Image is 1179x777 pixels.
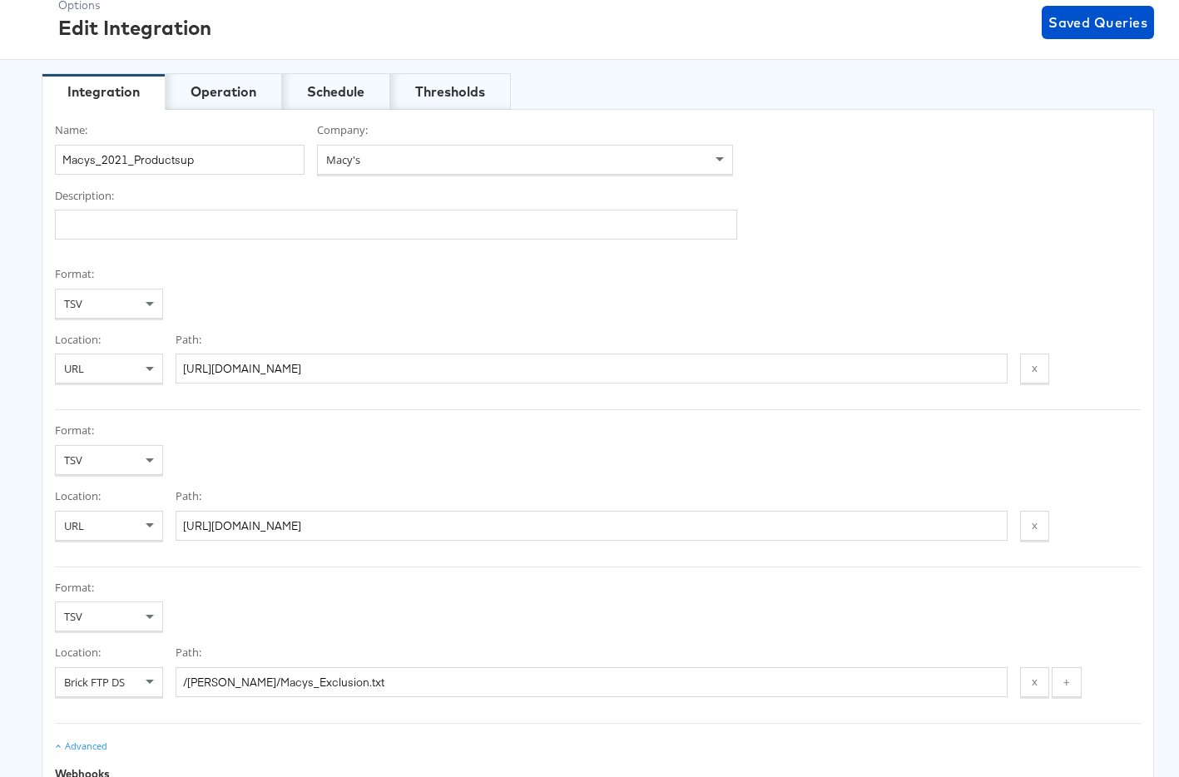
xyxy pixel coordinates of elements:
div: Advanced [55,740,107,753]
div: Integration [67,82,140,101]
input: https://some.url/somefile.ext [176,511,1008,541]
label: Name: [55,122,305,138]
span: URL [64,518,84,533]
span: TSV [64,609,82,624]
label: Path: [176,332,1008,348]
span: Saved Queries [1048,11,1147,34]
label: Path: [176,488,1008,504]
label: Location: [55,645,163,661]
label: Location: [55,488,163,504]
label: Location: [55,332,163,348]
button: x [1020,354,1049,384]
button: x [1020,511,1049,541]
label: Path: [176,645,1008,661]
label: Format: [55,580,163,596]
div: Edit Integration [58,13,211,42]
div: Schedule [307,82,364,101]
button: Saved Queries [1042,6,1154,39]
div: Operation [191,82,256,101]
span: Macy's [326,152,360,167]
span: Brick FTP DS [64,675,125,690]
span: TSV [64,453,82,468]
div: Thresholds [415,82,485,101]
div: Advanced [65,740,107,753]
button: + [1052,667,1082,697]
span: URL [64,361,84,376]
label: Format: [55,423,163,438]
button: x [1020,667,1049,697]
label: Company: [317,122,733,138]
label: Description: [55,188,737,204]
label: Format: [55,266,163,282]
input: ./path/file.ext [176,667,1008,697]
span: TSV [64,296,82,311]
input: https://some.url/somefile.ext [176,354,1008,384]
